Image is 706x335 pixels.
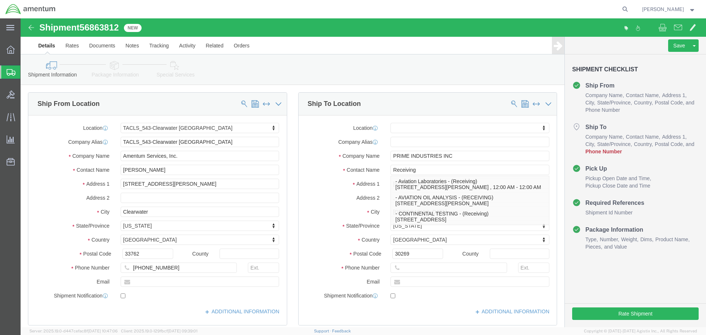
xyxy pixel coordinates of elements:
button: [PERSON_NAME] [642,5,696,14]
img: logo [5,4,56,15]
span: Client: 2025.19.0-129fbcf [121,329,197,333]
span: [DATE] 09:39:01 [168,329,197,333]
span: Copyright © [DATE]-[DATE] Agistix Inc., All Rights Reserved [584,328,697,334]
span: Server: 2025.19.0-d447cefac8f [29,329,118,333]
a: Support [314,329,332,333]
a: Feedback [332,329,351,333]
span: [DATE] 10:47:06 [88,329,118,333]
iframe: FS Legacy Container [21,18,706,327]
span: Nathan Davis [642,5,684,13]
